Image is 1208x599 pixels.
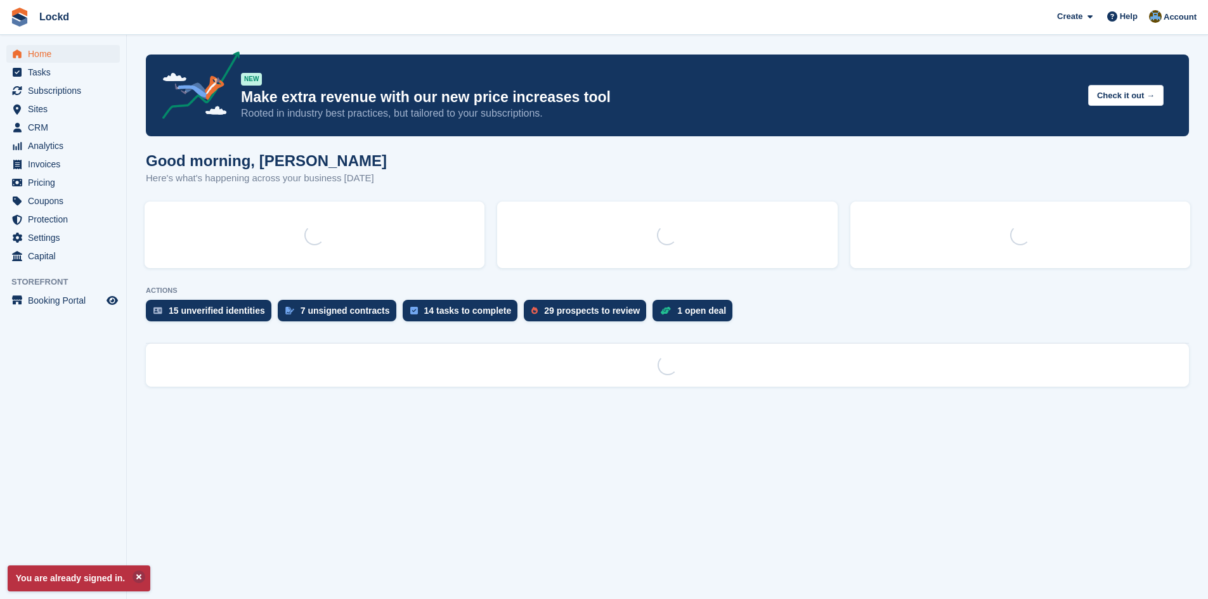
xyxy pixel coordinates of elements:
[28,137,104,155] span: Analytics
[105,293,120,308] a: Preview store
[11,276,126,288] span: Storefront
[28,192,104,210] span: Coupons
[410,307,418,314] img: task-75834270c22a3079a89374b754ae025e5fb1db73e45f91037f5363f120a921f8.svg
[6,229,120,247] a: menu
[6,100,120,118] a: menu
[152,51,240,124] img: price-adjustments-announcement-icon-8257ccfd72463d97f412b2fc003d46551f7dbcb40ab6d574587a9cd5c0d94...
[146,300,278,328] a: 15 unverified identities
[6,45,120,63] a: menu
[1088,85,1164,106] button: Check it out →
[146,287,1189,295] p: ACTIONS
[544,306,640,316] div: 29 prospects to review
[1057,10,1082,23] span: Create
[28,229,104,247] span: Settings
[28,119,104,136] span: CRM
[677,306,726,316] div: 1 open deal
[241,88,1078,106] p: Make extra revenue with our new price increases tool
[6,292,120,309] a: menu
[10,8,29,27] img: stora-icon-8386f47178a22dfd0bd8f6a31ec36ba5ce8667c1dd55bd0f319d3a0aa187defe.svg
[28,174,104,191] span: Pricing
[6,192,120,210] a: menu
[28,100,104,118] span: Sites
[241,106,1078,120] p: Rooted in industry best practices, but tailored to your subscriptions.
[1149,10,1162,23] img: Paul Budding
[146,152,387,169] h1: Good morning, [PERSON_NAME]
[285,307,294,314] img: contract_signature_icon-13c848040528278c33f63329250d36e43548de30e8caae1d1a13099fd9432cc5.svg
[241,73,262,86] div: NEW
[278,300,403,328] a: 7 unsigned contracts
[301,306,390,316] div: 7 unsigned contracts
[660,306,671,315] img: deal-1b604bf984904fb50ccaf53a9ad4b4a5d6e5aea283cecdc64d6e3604feb123c2.svg
[1164,11,1197,23] span: Account
[28,210,104,228] span: Protection
[28,45,104,63] span: Home
[424,306,512,316] div: 14 tasks to complete
[34,6,74,27] a: Lockd
[153,307,162,314] img: verify_identity-adf6edd0f0f0b5bbfe63781bf79b02c33cf7c696d77639b501bdc392416b5a36.svg
[1120,10,1138,23] span: Help
[403,300,524,328] a: 14 tasks to complete
[6,174,120,191] a: menu
[28,82,104,100] span: Subscriptions
[8,565,150,591] p: You are already signed in.
[524,300,653,328] a: 29 prospects to review
[28,63,104,81] span: Tasks
[6,247,120,265] a: menu
[6,155,120,173] a: menu
[653,300,739,328] a: 1 open deal
[28,247,104,265] span: Capital
[6,137,120,155] a: menu
[6,119,120,136] a: menu
[28,155,104,173] span: Invoices
[28,292,104,309] span: Booking Portal
[6,210,120,228] a: menu
[6,63,120,81] a: menu
[531,307,538,314] img: prospect-51fa495bee0391a8d652442698ab0144808aea92771e9ea1ae160a38d050c398.svg
[6,82,120,100] a: menu
[146,171,387,186] p: Here's what's happening across your business [DATE]
[169,306,265,316] div: 15 unverified identities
